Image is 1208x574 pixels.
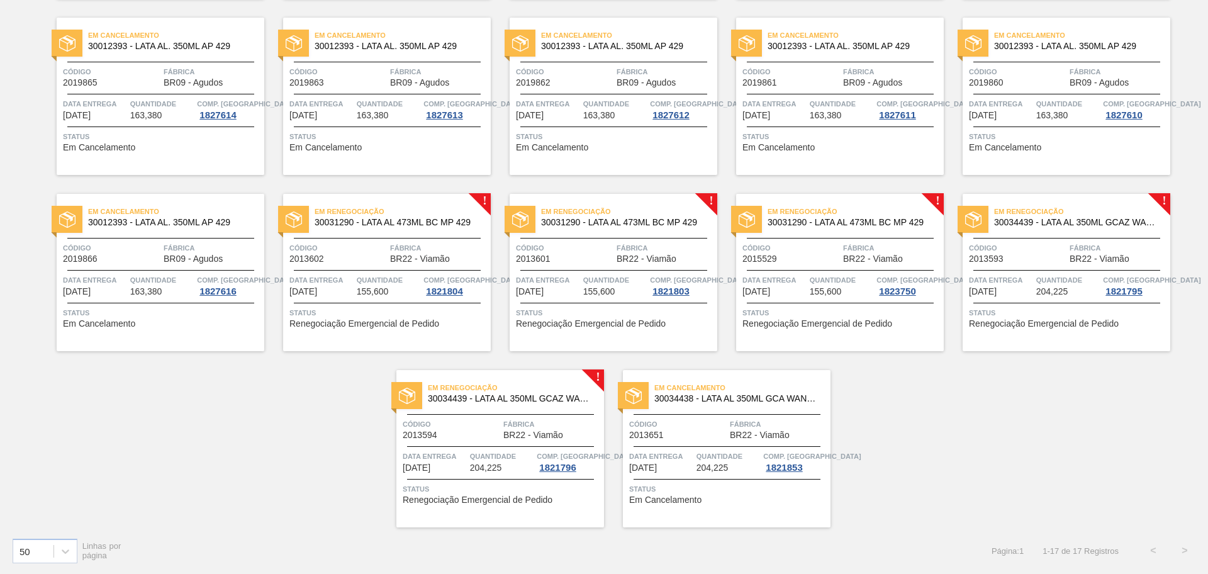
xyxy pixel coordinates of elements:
[63,78,98,87] span: 2019865
[423,98,488,120] a: Comp. [GEOGRAPHIC_DATA]1827613
[650,274,747,286] span: Comp. Carga
[617,242,714,254] span: Fábrica
[650,98,714,120] a: Comp. [GEOGRAPHIC_DATA]1827612
[289,319,439,329] span: Renegociação Emergencial de Pedido
[843,65,941,78] span: Fábrica
[423,274,488,296] a: Comp. [GEOGRAPHIC_DATA]1821804
[1103,110,1144,120] div: 1827610
[289,274,354,286] span: Data entrega
[63,319,135,329] span: Em Cancelamento
[1043,546,1119,556] span: 1 - 17 de 17 Registros
[654,381,830,394] span: Em Cancelamento
[264,194,491,351] a: !statusEm renegociação30031290 - LATA AL 473ML BC MP 429Código2013602FábricaBR22 - ViamãoData ent...
[994,29,1170,42] span: Em Cancelamento
[289,242,387,254] span: Código
[994,218,1160,227] span: 30034439 - LATA AL 350ML GCAZ WANDINHA
[315,42,481,51] span: 30012393 - LATA AL. 350ML AP 429
[742,319,892,329] span: Renegociação Emergencial de Pedido
[742,242,840,254] span: Código
[1070,78,1129,87] span: BR09 - Agudos
[197,110,238,120] div: 1827614
[583,98,647,110] span: Quantidade
[289,143,362,152] span: Em Cancelamento
[63,111,91,120] span: 30/08/2025
[390,242,488,254] span: Fábrica
[583,287,615,296] span: 155,600
[994,42,1160,51] span: 30012393 - LATA AL. 350ML AP 429
[843,254,903,264] span: BR22 - Viamão
[625,388,642,404] img: status
[88,218,254,227] span: 30012393 - LATA AL. 350ML AP 429
[742,78,777,87] span: 2019861
[650,110,691,120] div: 1827612
[516,274,580,286] span: Data entrega
[423,110,465,120] div: 1827613
[197,274,294,286] span: Comp. Carga
[843,242,941,254] span: Fábrica
[969,143,1041,152] span: Em Cancelamento
[164,254,223,264] span: BR09 - Agudos
[969,98,1033,110] span: Data entrega
[1070,242,1167,254] span: Fábrica
[38,194,264,351] a: statusEm Cancelamento30012393 - LATA AL. 350ML AP 429Código2019866FábricaBR09 - AgudosData entreg...
[768,42,934,51] span: 30012393 - LATA AL. 350ML AP 429
[130,111,162,120] span: 163,380
[650,98,747,110] span: Comp. Carga
[742,287,770,296] span: 30/08/2025
[516,111,544,120] span: 30/08/2025
[969,307,1167,319] span: Status
[88,29,264,42] span: Em Cancelamento
[516,319,666,329] span: Renegociação Emergencial de Pedido
[130,274,194,286] span: Quantidade
[197,98,261,120] a: Comp. [GEOGRAPHIC_DATA]1827614
[63,287,91,296] span: 30/08/2025
[357,287,389,296] span: 155,600
[1169,535,1200,566] button: >
[315,218,481,227] span: 30031290 - LATA AL 473ML BC MP 429
[583,111,615,120] span: 163,380
[286,211,302,228] img: status
[742,307,941,319] span: Status
[1103,98,1200,110] span: Comp. Carga
[965,35,981,52] img: status
[516,143,588,152] span: Em Cancelamento
[969,78,1004,87] span: 2019860
[289,307,488,319] span: Status
[63,242,160,254] span: Código
[390,65,488,78] span: Fábrica
[403,430,437,440] span: 2013594
[1103,274,1200,286] span: Comp. Carga
[512,35,528,52] img: status
[357,274,421,286] span: Quantidade
[1103,274,1167,296] a: Comp. [GEOGRAPHIC_DATA]1821795
[965,211,981,228] img: status
[537,450,634,463] span: Comp. Carga
[390,78,449,87] span: BR09 - Agudos
[876,110,918,120] div: 1827611
[1036,274,1100,286] span: Quantidade
[717,18,944,175] a: statusEm Cancelamento30012393 - LATA AL. 350ML AP 429Código2019861FábricaBR09 - AgudosData entreg...
[768,218,934,227] span: 30031290 - LATA AL 473ML BC MP 429
[1070,254,1129,264] span: BR22 - Viamão
[315,29,491,42] span: Em Cancelamento
[470,463,502,473] span: 204,225
[629,418,727,430] span: Código
[876,286,918,296] div: 1823750
[88,42,254,51] span: 30012393 - LATA AL. 350ML AP 429
[1036,98,1100,110] span: Quantidade
[876,274,974,286] span: Comp. Carga
[763,450,827,473] a: Comp. [GEOGRAPHIC_DATA]1821853
[742,254,777,264] span: 2015529
[654,394,820,403] span: 30034438 - LATA AL 350ML GCA WANDINHA
[315,205,491,218] span: Em renegociação
[742,98,807,110] span: Data entrega
[992,546,1024,556] span: Página : 1
[63,130,261,143] span: Status
[629,483,827,495] span: Status
[650,286,691,296] div: 1821803
[63,65,160,78] span: Código
[470,450,534,463] span: Quantidade
[629,463,657,473] span: 30/08/2025
[537,450,601,473] a: Comp. [GEOGRAPHIC_DATA]1821796
[516,130,714,143] span: Status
